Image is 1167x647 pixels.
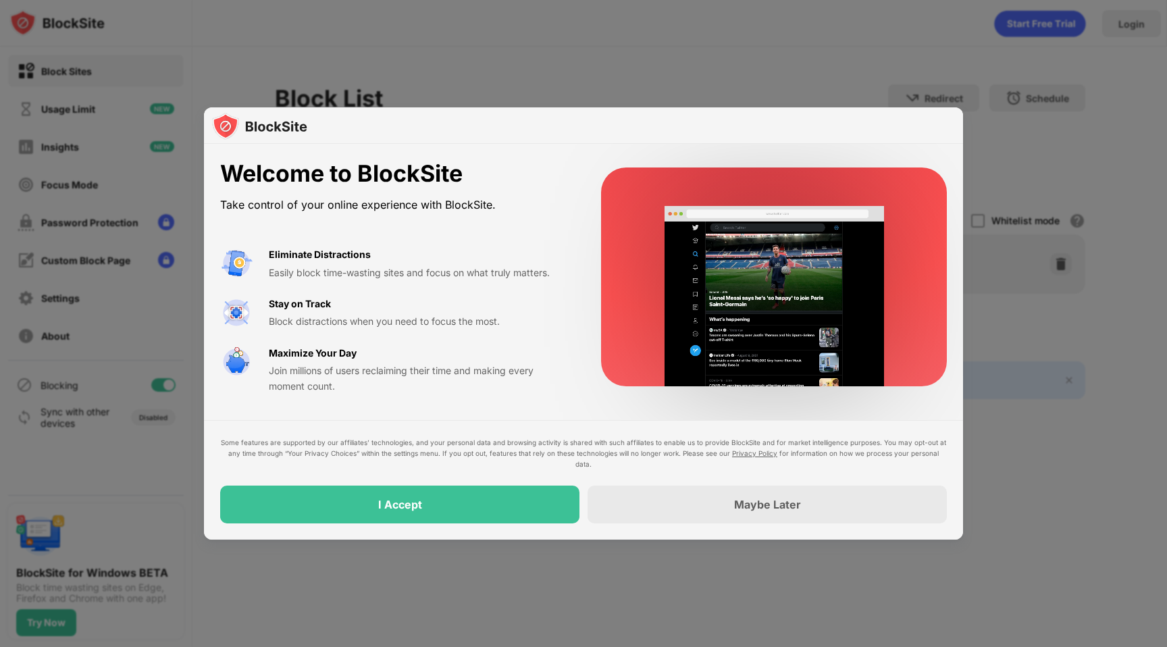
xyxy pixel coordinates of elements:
[220,346,253,378] img: value-safe-time.svg
[220,437,947,469] div: Some features are supported by our affiliates’ technologies, and your personal data and browsing ...
[220,195,569,215] div: Take control of your online experience with BlockSite.
[220,296,253,329] img: value-focus.svg
[269,363,569,394] div: Join millions of users reclaiming their time and making every moment count.
[734,498,801,511] div: Maybe Later
[378,498,422,511] div: I Accept
[212,113,307,140] img: logo-blocksite.svg
[220,247,253,280] img: value-avoid-distractions.svg
[220,160,569,188] div: Welcome to BlockSite
[269,265,569,280] div: Easily block time-wasting sites and focus on what truly matters.
[269,247,371,262] div: Eliminate Distractions
[269,296,331,311] div: Stay on Track
[269,346,357,361] div: Maximize Your Day
[732,449,777,457] a: Privacy Policy
[269,314,569,329] div: Block distractions when you need to focus the most.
